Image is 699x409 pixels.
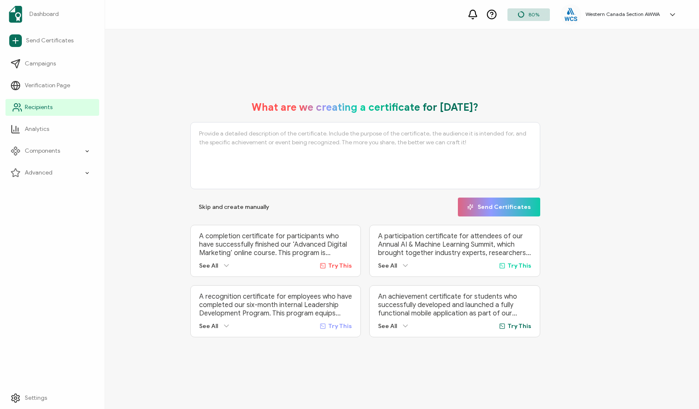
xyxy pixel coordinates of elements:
[190,198,278,216] button: Skip and create manually
[25,81,70,90] span: Verification Page
[378,232,531,257] p: A participation certificate for attendees of our Annual AI & Machine Learning Summit, which broug...
[26,36,74,45] span: Send Certificates
[5,390,99,406] a: Settings
[252,101,478,114] h1: What are we creating a certificate for [DATE]?
[29,10,59,18] span: Dashboard
[378,262,397,269] span: See All
[507,323,531,330] span: Try This
[5,77,99,94] a: Verification Page
[25,125,49,133] span: Analytics
[199,232,352,257] p: A completion certificate for participants who have successfully finished our ‘Advanced Digital Ma...
[586,11,660,17] h5: Western Canada Section AWWA
[5,31,99,50] a: Send Certificates
[199,323,218,330] span: See All
[25,394,47,402] span: Settings
[328,323,352,330] span: Try This
[199,204,269,210] span: Skip and create manually
[5,121,99,138] a: Analytics
[467,204,531,210] span: Send Certificates
[657,369,699,409] iframe: Chat Widget
[25,169,53,177] span: Advanced
[199,262,218,269] span: See All
[5,99,99,116] a: Recipients
[25,147,60,155] span: Components
[199,292,352,318] p: A recognition certificate for employees who have completed our six-month internal Leadership Deve...
[528,11,539,18] span: 80%
[5,3,99,26] a: Dashboard
[378,292,531,318] p: An achievement certificate for students who successfully developed and launched a fully functiona...
[328,262,352,269] span: Try This
[25,60,56,68] span: Campaigns
[565,8,577,21] img: eb0530a7-dc53-4dd2-968c-61d1fd0a03d4.png
[5,55,99,72] a: Campaigns
[25,103,53,112] span: Recipients
[9,6,22,23] img: sertifier-logomark-colored.svg
[458,198,540,216] button: Send Certificates
[378,323,397,330] span: See All
[507,262,531,269] span: Try This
